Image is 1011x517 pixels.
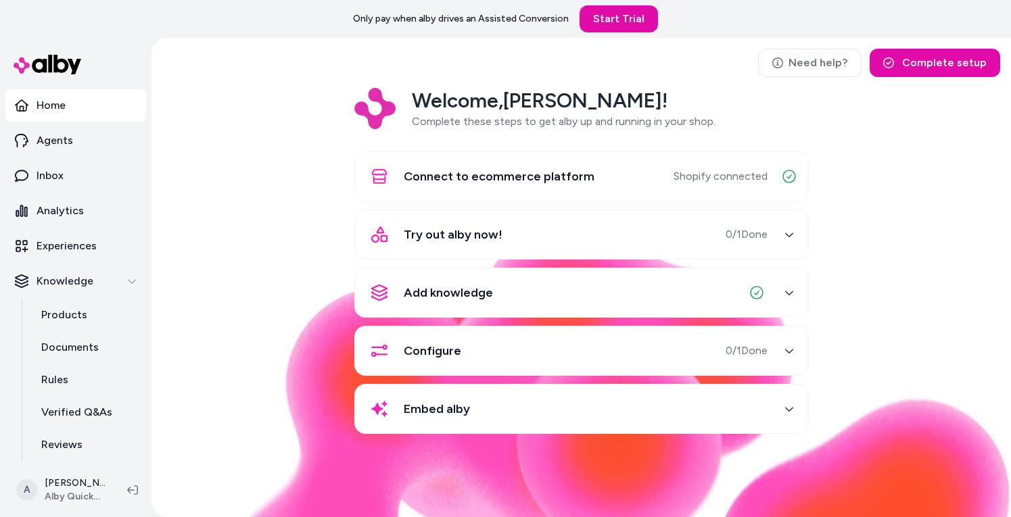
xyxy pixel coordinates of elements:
[726,226,768,243] span: 0 / 1 Done
[363,218,800,251] button: Try out alby now!0/1Done
[28,331,146,364] a: Documents
[28,396,146,428] a: Verified Q&As
[580,5,658,32] a: Start Trial
[45,490,105,503] span: Alby QuickStart Store
[28,299,146,331] a: Products
[151,219,1011,517] img: alby Bubble
[16,479,38,501] span: A
[41,339,99,355] p: Documents
[8,468,116,512] button: A[PERSON_NAME]Alby QuickStart Store
[37,273,93,289] p: Knowledge
[41,437,83,453] p: Reviews
[28,428,146,461] a: Reviews
[363,335,800,367] button: Configure0/1Done
[404,283,493,302] span: Add knowledge
[363,276,800,309] button: Add knowledge
[37,168,64,184] p: Inbox
[758,49,862,77] a: Need help?
[404,167,594,186] span: Connect to ecommerce platform
[41,307,87,323] p: Products
[37,238,97,254] p: Experiences
[404,399,470,418] span: Embed alby
[363,160,800,193] button: Connect to ecommerce platformShopify connected
[363,393,800,425] button: Embed alby
[354,88,396,129] img: Logo
[41,404,112,420] p: Verified Q&As
[870,49,1000,77] button: Complete setup
[404,341,461,360] span: Configure
[37,203,84,219] p: Analytics
[45,476,105,490] p: [PERSON_NAME]
[5,124,146,157] a: Agents
[5,89,146,122] a: Home
[41,372,68,388] p: Rules
[37,132,73,149] p: Agents
[353,12,569,26] p: Only pay when alby drives an Assisted Conversion
[28,364,146,396] a: Rules
[37,97,66,114] p: Home
[726,343,768,359] span: 0 / 1 Done
[412,115,715,128] span: Complete these steps to get alby up and running in your shop.
[404,225,502,244] span: Try out alby now!
[674,168,768,184] span: Shopify connected
[5,195,146,227] a: Analytics
[5,230,146,262] a: Experiences
[5,265,146,297] button: Knowledge
[14,55,81,74] img: alby Logo
[5,159,146,192] a: Inbox
[412,88,715,114] h2: Welcome, [PERSON_NAME] !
